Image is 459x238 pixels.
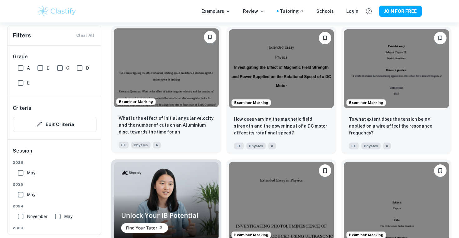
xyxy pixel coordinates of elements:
span: May [27,191,35,198]
h6: Grade [13,53,96,61]
span: May [64,213,72,220]
span: 2024 [13,203,96,209]
a: Login [346,8,358,15]
span: A [153,142,161,148]
p: What is the effect of initial angular velocity and the number of cuts on an Aluminium disc, towar... [119,115,214,136]
button: JOIN FOR FREE [379,6,422,17]
a: Tutoring [280,8,304,15]
img: Clastify logo [37,5,77,17]
span: C [66,65,69,71]
h6: Filters [13,31,31,40]
button: Please log in to bookmark exemplars [434,164,447,177]
span: Physics [131,142,151,148]
span: Examiner Marking [116,99,155,104]
p: To what extent does the tension being applied on a wire affect the resonance frequency? [349,116,444,136]
p: Review [243,8,264,15]
span: EE [234,143,244,149]
button: Please log in to bookmark exemplars [434,32,447,44]
span: B [47,65,50,71]
button: Edit Criteria [13,117,96,132]
a: Examiner MarkingPlease log in to bookmark exemplarsWhat is the effect of initial angular velocity... [111,27,221,154]
span: 2023 [13,225,96,231]
span: Examiner Marking [347,232,386,238]
span: Examiner Marking [232,100,271,105]
a: Examiner MarkingPlease log in to bookmark exemplars To what extent does the tension being applied... [341,27,452,154]
span: November [27,213,47,220]
button: Help and Feedback [363,6,374,17]
img: Physics EE example thumbnail: What is the effect of initial angular ve [114,28,219,107]
a: Examiner MarkingPlease log in to bookmark exemplarsHow does varying the magnetic field strength a... [226,27,337,154]
span: E [27,80,30,86]
span: Examiner Marking [232,232,271,238]
a: Schools [316,8,334,15]
span: A [268,143,276,149]
button: Please log in to bookmark exemplars [319,164,331,177]
img: Physics EE example thumbnail: How does varying the magnetic field stre [229,29,334,108]
span: A [27,65,30,71]
span: 2025 [13,182,96,187]
span: Physics [246,143,266,149]
span: EE [349,143,359,149]
span: Examiner Marking [347,100,386,105]
button: Please log in to bookmark exemplars [319,32,331,44]
button: Please log in to bookmark exemplars [204,31,216,43]
span: EE [119,142,129,148]
p: Exemplars [201,8,230,15]
span: A [383,143,391,149]
h6: Criteria [13,104,31,112]
span: Physics [361,143,381,149]
span: D [86,65,89,71]
h6: Session [13,147,96,160]
span: 2026 [13,160,96,165]
img: Physics EE example thumbnail: To what extent does the tension being a [344,29,449,108]
span: May [27,169,35,176]
p: How does varying the magnetic field strength and the power input of a DC motor affect its rotatio... [234,116,329,136]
